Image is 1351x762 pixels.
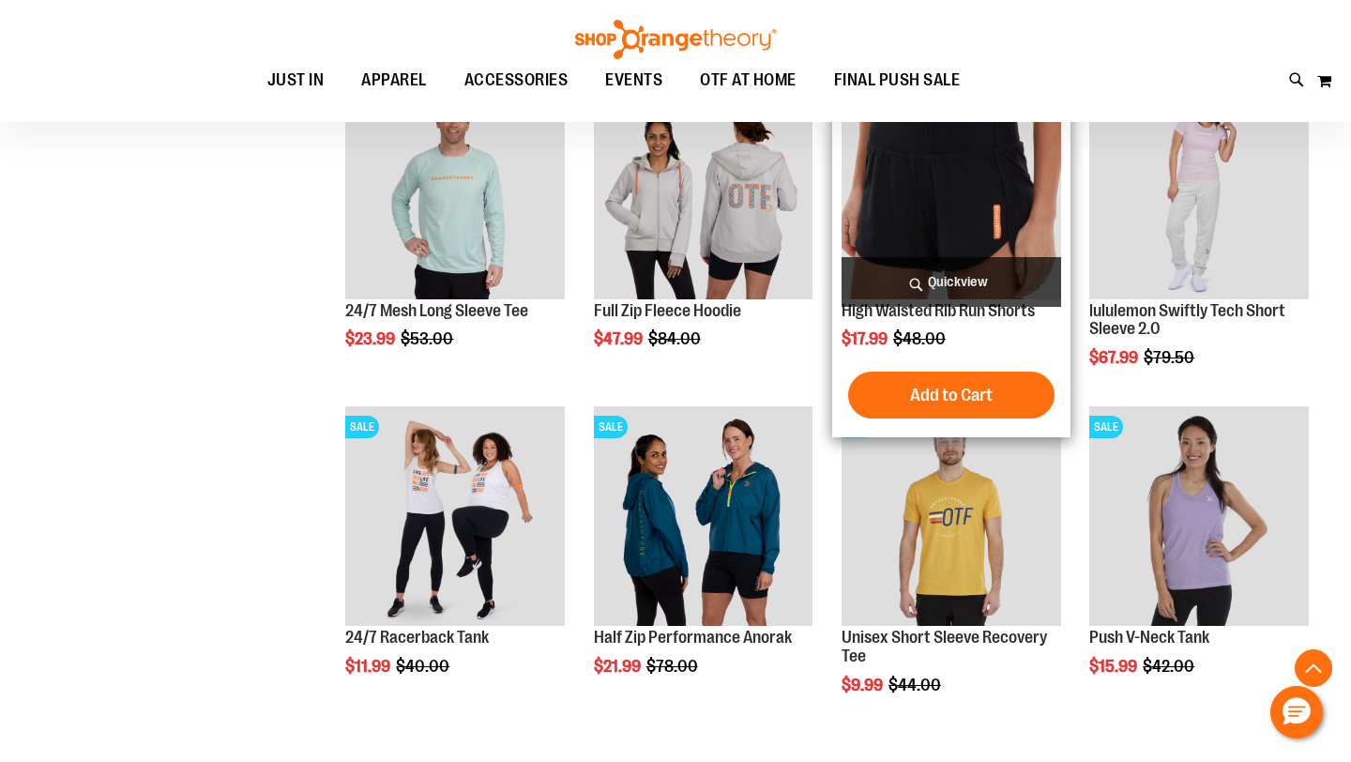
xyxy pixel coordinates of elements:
[700,59,797,101] span: OTF AT HOME
[345,657,393,676] span: $11.99
[345,329,398,348] span: $23.99
[342,59,446,102] a: APPAREL
[584,397,823,724] div: product
[396,657,452,676] span: $40.00
[1089,406,1309,629] a: Product image for Push V-Neck TankSALE
[345,80,565,302] a: Main Image of 1457095SALE
[336,397,574,724] div: product
[842,329,890,348] span: $17.99
[594,301,741,320] a: Full Zip Fleece Hoodie
[594,406,813,629] a: Half Zip Performance AnorakSALE
[893,329,949,348] span: $48.00
[842,80,1061,302] a: High Waisted Rib Run ShortsSALE
[1270,686,1323,739] button: Hello, have a question? Let’s chat.
[842,628,1047,665] a: Unisex Short Sleeve Recovery Tee
[842,676,886,694] span: $9.99
[446,59,587,102] a: ACCESSORIES
[594,416,628,438] span: SALE
[842,257,1061,307] a: Quickview
[1080,70,1318,415] div: product
[345,628,489,647] a: 24/7 Racerback Tank
[1089,657,1140,676] span: $15.99
[594,657,644,676] span: $21.99
[1089,80,1309,302] a: lululemon Swiftly Tech Short Sleeve 2.0SALE
[646,657,701,676] span: $78.00
[1089,416,1123,438] span: SALE
[848,372,1055,419] button: Add to Cart
[594,80,813,302] a: Main Image of 1457091SALE
[832,397,1070,741] div: product
[336,70,574,397] div: product
[815,59,979,101] a: FINAL PUSH SALE
[648,329,704,348] span: $84.00
[401,329,456,348] span: $53.00
[345,406,565,629] a: 24/7 Racerback TankSALE
[1089,348,1141,367] span: $67.99
[681,59,815,102] a: OTF AT HOME
[1144,348,1197,367] span: $79.50
[464,59,569,101] span: ACCESSORIES
[345,301,528,320] a: 24/7 Mesh Long Sleeve Tee
[1295,649,1332,687] button: Back To Top
[594,628,792,647] a: Half Zip Performance Anorak
[1089,628,1209,647] a: Push V-Neck Tank
[842,406,1061,626] img: Product image for Unisex Short Sleeve Recovery Tee
[249,59,343,102] a: JUST IN
[594,406,813,626] img: Half Zip Performance Anorak
[586,59,681,102] a: EVENTS
[842,406,1061,629] a: Product image for Unisex Short Sleeve Recovery TeeSALE
[834,59,961,101] span: FINAL PUSH SALE
[910,385,993,405] span: Add to Cart
[594,80,813,299] img: Main Image of 1457091
[345,416,379,438] span: SALE
[361,59,427,101] span: APPAREL
[842,80,1061,299] img: High Waisted Rib Run Shorts
[1089,80,1309,299] img: lululemon Swiftly Tech Short Sleeve 2.0
[1080,397,1318,724] div: product
[267,59,325,101] span: JUST IN
[345,406,565,626] img: 24/7 Racerback Tank
[345,80,565,299] img: Main Image of 1457095
[605,59,662,101] span: EVENTS
[1089,301,1285,339] a: lululemon Swiftly Tech Short Sleeve 2.0
[1143,657,1197,676] span: $42.00
[842,301,1035,320] a: High Waisted Rib Run Shorts
[584,70,823,397] div: product
[594,329,645,348] span: $47.99
[1089,406,1309,626] img: Product image for Push V-Neck Tank
[832,70,1070,438] div: product
[888,676,944,694] span: $44.00
[572,20,779,59] img: Shop Orangetheory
